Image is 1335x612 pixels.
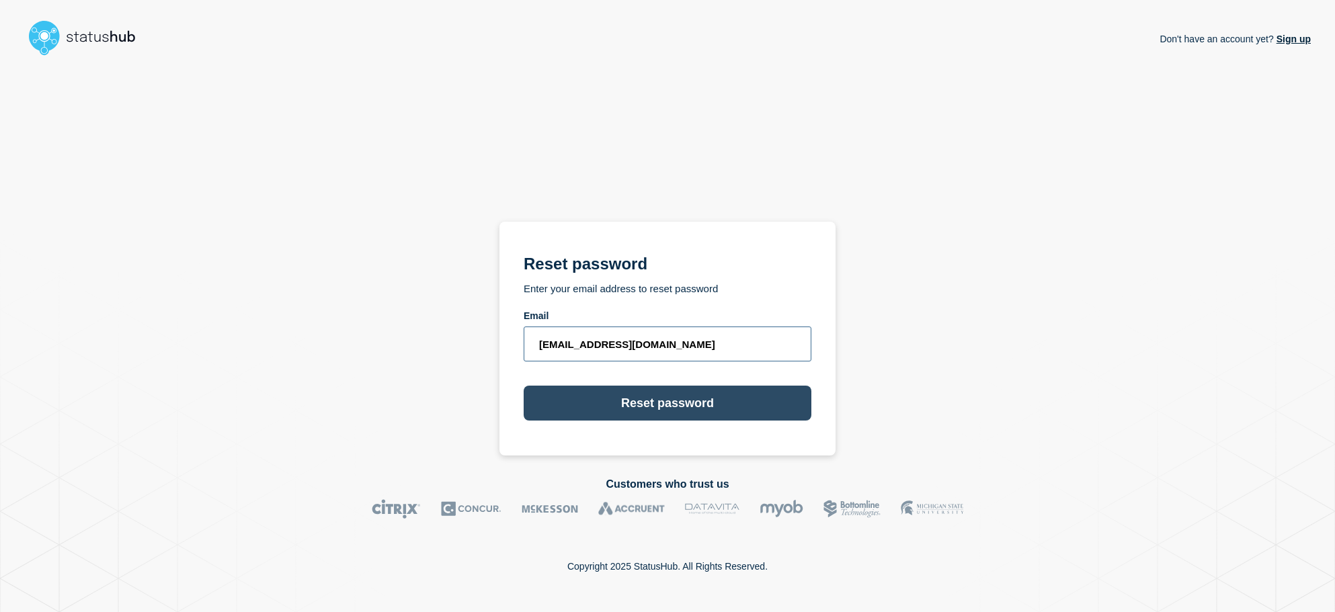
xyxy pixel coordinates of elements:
[1274,34,1311,44] a: Sign up
[524,253,811,275] h1: Reset password
[567,561,768,572] p: Copyright 2025 StatusHub. All Rights Reserved.
[524,310,549,321] span: Email
[24,16,152,59] img: StatusHub logo
[524,326,811,361] input: email input
[522,499,578,519] img: McKesson logo
[441,499,501,519] img: Concur logo
[524,386,811,421] button: Reset password
[372,499,421,519] img: Citrix logo
[524,283,811,302] h2: Enter your email address to reset password
[823,499,881,519] img: Bottomline logo
[598,499,665,519] img: Accruent logo
[24,478,1311,490] h2: Customers who trust us
[685,499,739,519] img: DataVita logo
[1160,23,1311,55] p: Don't have an account yet?
[901,499,963,519] img: MSU logo
[760,499,803,519] img: myob logo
